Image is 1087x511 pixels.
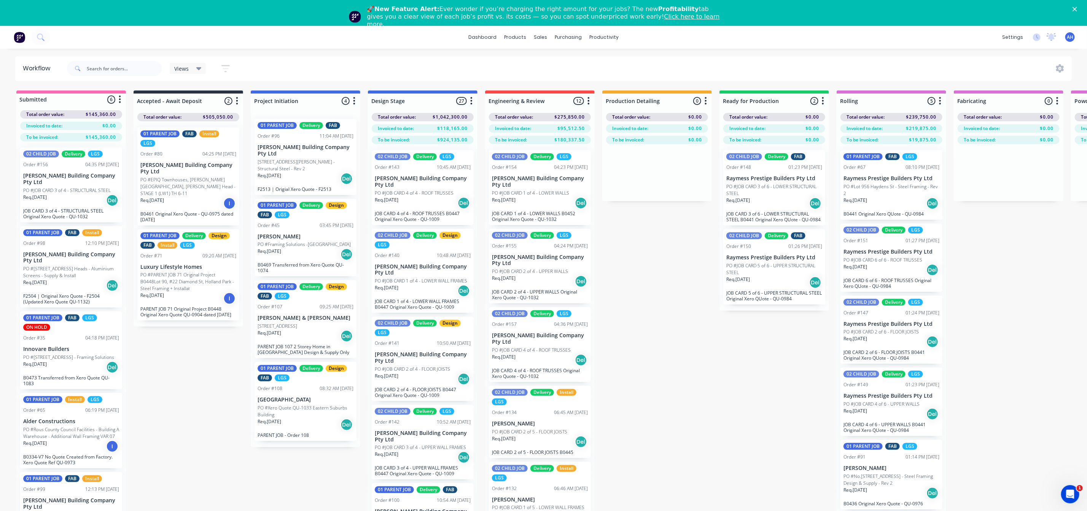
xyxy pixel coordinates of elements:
div: Install [82,229,102,236]
div: Delivery [413,232,437,239]
div: I [106,440,118,452]
div: FAB [65,314,80,321]
p: PO #PARENT JOB 71 Original Project B0448Lot 90, #22 Diamond St, Holland Park - Steel Framing + In... [140,271,236,292]
div: LGS [557,153,571,160]
p: PO #JOB CARD 4 of 6 - UPPER WALLS [843,401,920,408]
div: LGS [88,151,103,157]
p: JOB CARD 3 of 4 - STRUCTURAL STEEL Original Xero Quote - QU-1032 [23,208,119,219]
img: Profile image for Team [349,11,361,23]
div: LGS [902,443,917,450]
p: Req. [DATE] [375,373,398,379]
div: 02 CHILD JOBDeliveryFABOrder #15001:26 PM [DATE]Raymess Prestige Builders Pty LtdPO #JOB CARD 5 o... [723,229,825,305]
p: PARENT JOB 107 2 Storey Home in [GEOGRAPHIC_DATA] Design & Supply Only [258,344,353,355]
p: PARENT JOB - Order 108 [258,432,353,438]
div: Delivery [530,389,554,396]
div: 01 PARENT JOBDeliveryDesignFABInstallLGSOrder #7109:20 AM [DATE]Luxury Lifestyle HomesPO #PARENT ... [137,229,239,321]
div: Delivery [765,153,788,160]
div: 02 CHILD JOB [843,299,879,306]
div: 01:24 PM [DATE] [906,309,939,316]
div: 04:25 PM [DATE] [202,151,236,157]
div: 01 PARENT JOBFABInstallOrder #9812:10 PM [DATE][PERSON_NAME] Building Company Pty LtdPO #[STREET_... [20,226,122,308]
p: [PERSON_NAME] Building Company Pty Ltd [258,144,353,157]
div: Design [326,283,347,290]
p: F2504 | Original Xero Quote - F2504 (Updated Xero Quote QU-1132) [23,293,119,305]
div: 02 CHILD JOBDeliveryLGSOrder #15704:36 PM [DATE][PERSON_NAME] Building Company Pty LtdPO #JOB CAR... [489,307,591,382]
div: Order #45 [258,222,280,229]
div: Order #35 [23,335,45,341]
p: PO #JOB CARD 3 of 4 - STRUCTURAL STEEL [23,187,111,194]
p: [PERSON_NAME] Building Company Pty Ltd [23,251,119,264]
div: Order #96 [258,133,280,140]
div: 01 PARENT JOB [140,130,180,137]
div: Del [809,276,821,289]
div: FAB [182,130,197,137]
div: FAB [791,153,805,160]
div: Install [199,130,219,137]
p: Req. [DATE] [258,418,281,425]
div: Del [926,197,939,209]
p: [PERSON_NAME] Building Company Pty Ltd [375,263,471,276]
p: PO #Lot 956 Haydens St - Steel Framing - Rev 2 [843,183,939,197]
div: LGS [908,371,923,378]
div: FAB [885,443,900,450]
p: Req. [DATE] [375,197,398,203]
p: Req. [DATE] [23,440,47,447]
div: 02 CHILD JOB [492,153,528,160]
div: LGS [375,329,390,336]
p: JOB CARD 6 of 6 - ROOF TRUSSES Original Xero QUote - QU-0984 [843,278,939,289]
div: LGS [557,232,571,239]
p: Req. [DATE] [492,197,516,203]
p: PO #EPIQ Townhouses, [PERSON_NAME][GEOGRAPHIC_DATA], [PERSON_NAME] Head - STAGE 1 (LW1) TH 6-11 [140,176,236,197]
p: [PERSON_NAME] Building Company Pty Ltd [375,351,471,364]
div: Del [575,436,587,448]
p: Req. [DATE] [843,335,867,342]
p: B0473 Transferred from Xero Quote QU-1083 [23,375,119,386]
p: Raymess Prestige Builders Pty Ltd [843,321,939,327]
div: Del [575,275,587,287]
div: Delivery [530,465,554,472]
p: B0334-V7 No Quote Created from Factory. Xero Quote Ref QU-0973 [23,454,119,465]
div: Order #134 [492,409,517,416]
div: 02 CHILD JOBDeliveryLGSOrder #15404:23 PM [DATE][PERSON_NAME] Building Company Pty LtdPO #JOB CAR... [489,150,591,225]
div: Delivery [413,408,437,415]
div: 02 CHILD JOB [726,153,762,160]
div: 01 PARENT JOB [843,443,883,450]
div: 01 PARENT JOBDeliveryFABOrder #9611:04 AM [DATE][PERSON_NAME] Building Company Pty Ltd[STREET_ADD... [255,119,356,195]
div: Order #140 [375,252,399,259]
div: 02 CHILD JOB [492,389,528,396]
div: 10:48 AM [DATE] [437,252,471,259]
div: 04:35 PM [DATE] [85,161,119,168]
div: Del [106,279,118,292]
div: 02 CHILD JOB [492,310,528,317]
p: PO #JOB CARD 1 of 4 - LOWER WALLS [492,190,569,197]
p: PO #JOB CARD 1 of 4 - LOWER WALL FRAMES [375,278,467,284]
p: Req. [DATE] [140,292,164,299]
div: Order #148 [726,164,751,171]
p: Req. [DATE] [23,279,47,286]
div: LGS [375,241,390,248]
div: FAB [258,293,272,300]
div: 01:14 PM [DATE] [906,454,939,460]
div: LGS [140,140,155,147]
div: Delivery [530,232,554,239]
div: LGS [88,396,102,403]
p: [PERSON_NAME] & [PERSON_NAME] [258,315,353,321]
div: 04:18 PM [DATE] [85,335,119,341]
div: 01 PARENT JOBDeliveryDesignFABLGSOrder #10709:25 AM [DATE][PERSON_NAME] & [PERSON_NAME][STREET_AD... [255,280,356,358]
div: 01 PARENT JOBFABLGSON HOLDOrder #3504:18 PM [DATE]Innovare BuildersPO #[STREET_ADDRESS] - Framing... [20,311,122,389]
div: 09:20 AM [DATE] [202,252,236,259]
p: PO #JOB CARD 2 of 5 - FLOOR JOISTS [492,428,567,435]
p: PO #JOB CARD 5 of 6 - UPPER STRUCTURAL STEEL [726,262,822,276]
div: Delivery [882,227,906,233]
div: Del [575,197,587,209]
p: [PERSON_NAME] Building Company Pty Ltd [140,162,236,175]
div: LGS [180,242,195,249]
div: 01 PARENT JOBDeliveryDesignFABLGSOrder #4503:45 PM [DATE][PERSON_NAME]PO #Framing Solutions -[GEO... [255,199,356,277]
div: Order #149 [843,381,868,388]
div: 02 CHILD JOB [23,151,59,157]
div: LGS [492,474,507,481]
div: FAB [258,211,272,218]
p: JOB CARD 5 of 6 - UPPER STRUCTURAL STEEL Original Xero QUote - QU-0984 [726,290,822,302]
div: FAB [65,229,80,236]
div: FAB [326,122,340,129]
